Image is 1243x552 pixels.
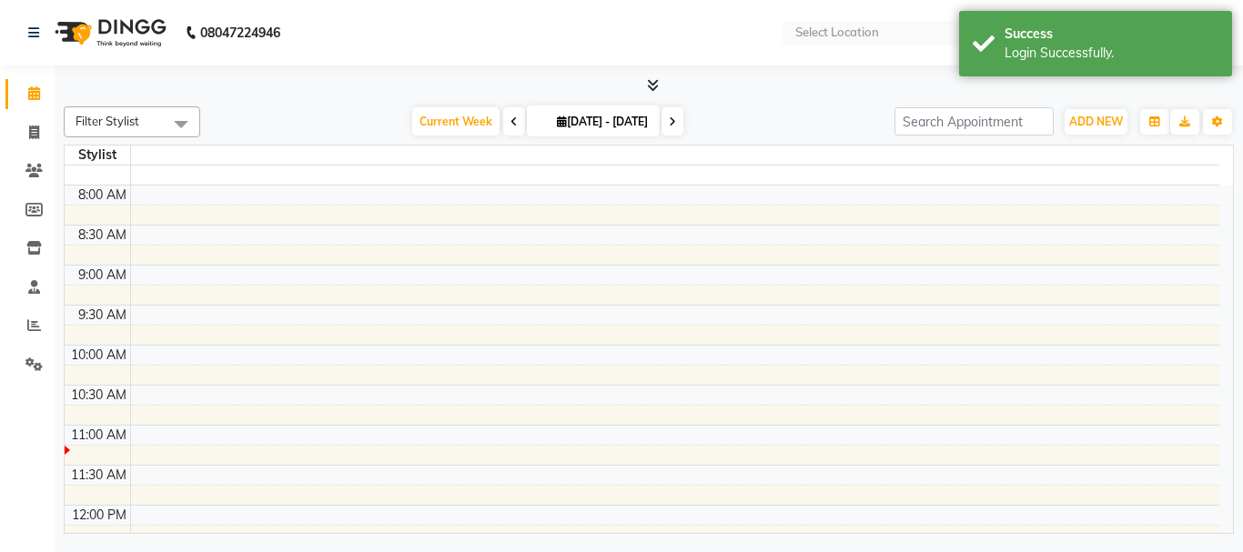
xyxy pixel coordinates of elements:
button: ADD NEW [1065,109,1127,135]
b: 08047224946 [200,7,280,58]
img: logo [46,7,171,58]
div: Stylist [65,146,130,165]
div: Login Successfully. [1005,44,1218,63]
div: 11:00 AM [67,426,130,445]
div: 8:30 AM [75,226,130,245]
div: 8:00 AM [75,186,130,205]
span: Filter Stylist [76,114,139,128]
div: 10:30 AM [67,386,130,405]
span: [DATE] - [DATE] [552,115,652,128]
span: ADD NEW [1069,115,1123,128]
div: 9:00 AM [75,266,130,285]
div: Success [1005,25,1218,44]
span: Current Week [412,107,500,135]
div: 12:00 PM [68,506,130,525]
div: 10:00 AM [67,346,130,365]
div: 11:30 AM [67,466,130,485]
div: Select Location [795,24,879,42]
div: 9:30 AM [75,306,130,325]
input: Search Appointment [894,107,1054,135]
